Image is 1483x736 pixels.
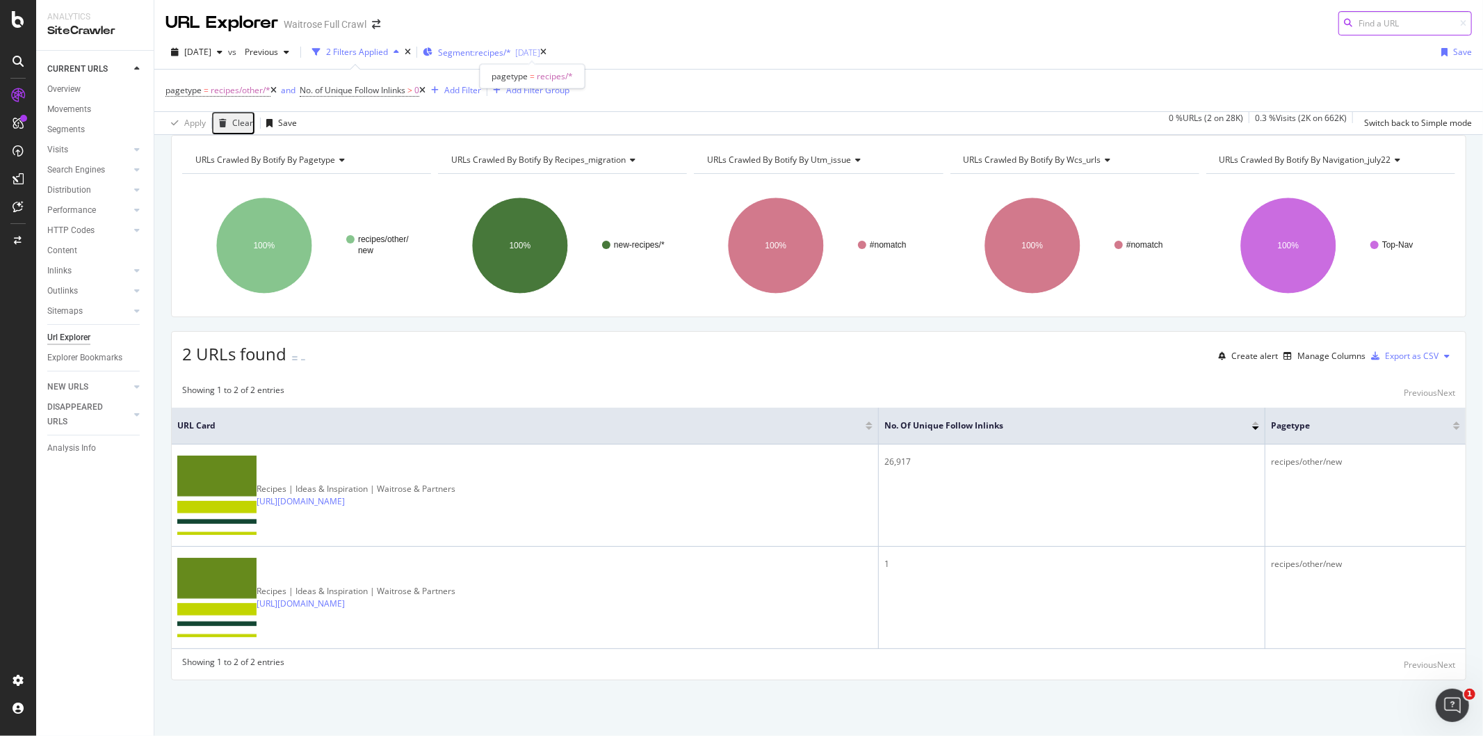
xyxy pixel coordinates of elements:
a: Content [47,243,144,258]
div: A chart. [438,185,687,306]
text: new-recipes/* [614,240,665,250]
div: Export as CSV [1385,350,1439,362]
div: Analytics [47,11,143,23]
button: Manage Columns [1278,348,1366,365]
button: and [277,83,300,97]
div: SiteCrawler [47,23,143,39]
button: Next [1437,384,1455,401]
iframe: Intercom live chat [1436,689,1469,722]
button: Previous [1404,384,1437,401]
div: Analysis Info [47,441,96,456]
span: URLs Crawled By Botify By navigation_july22 [1219,154,1391,166]
span: URLs Crawled By Botify By recipes_migration [451,154,626,166]
div: recipes/other/new [1271,558,1460,570]
div: HTTP Codes [47,223,95,238]
button: Apply [165,112,206,134]
img: main image [177,558,257,637]
a: Movements [47,102,144,117]
div: Content [47,243,77,258]
span: URLs Crawled By Botify By utm_issue [707,154,851,166]
div: 0 % URLs ( 2 on 28K ) [1169,112,1243,134]
text: #nomatch [870,240,907,250]
a: Overview [47,82,144,97]
input: Find a URL [1338,11,1472,35]
span: URLs Crawled By Botify By wcs_urls [964,154,1101,166]
text: Top-Nav [1382,240,1413,250]
div: Url Explorer [47,330,90,345]
button: Create alert [1213,345,1278,367]
div: [DATE] [515,47,540,58]
h4: URLs Crawled By Botify By pagetype [193,149,419,171]
div: recipes/other/new [1271,456,1460,468]
div: Waitrose Full Crawl [284,17,366,31]
a: Performance [47,203,130,218]
span: pagetype [165,84,202,96]
a: Inlinks [47,264,130,278]
div: 1 [884,558,1259,570]
div: Showing 1 to 2 of 2 entries [182,384,284,401]
div: NEW URLS [47,380,88,394]
span: > [407,84,412,96]
div: Next [1437,659,1455,671]
div: Explorer Bookmarks [47,351,122,365]
span: pagetype [1271,419,1432,432]
span: 0 [414,81,419,100]
div: Showing 1 to 2 of 2 entries [182,656,284,673]
a: NEW URLS [47,380,130,394]
a: HTTP Codes [47,223,130,238]
div: Switch back to Simple mode [1364,117,1472,129]
a: CURRENT URLS [47,62,130,77]
text: 100% [1021,241,1043,250]
button: [DATE] [165,41,228,63]
button: Add Filter Group [487,82,569,99]
div: 26,917 [884,456,1259,468]
div: times [405,48,411,56]
div: Apply [184,117,206,129]
text: new [358,246,373,255]
a: Explorer Bookmarks [47,351,144,365]
span: Previous [239,46,278,58]
button: Clear [212,112,254,134]
span: = [530,70,535,82]
button: Add Filter [426,82,481,99]
a: Distribution [47,183,130,198]
a: Search Engines [47,163,130,177]
div: Save [1453,46,1472,58]
span: 2 URLs found [182,342,286,365]
div: Previous [1404,659,1437,671]
text: #nomatch [1126,240,1163,250]
h4: URLs Crawled By Botify By wcs_urls [961,149,1187,171]
svg: A chart. [950,185,1199,306]
div: Recipes | Ideas & Inspiration | Waitrose & Partners [257,585,455,598]
a: Sitemaps [47,304,130,319]
a: Visits [47,143,130,157]
button: Switch back to Simple mode [1359,112,1472,134]
span: 2025 Aug. 16th [184,46,211,58]
div: Recipes | Ideas & Inspiration | Waitrose & Partners [257,483,455,495]
button: Next [1437,656,1455,673]
h4: URLs Crawled By Botify By navigation_july22 [1217,149,1443,171]
span: pagetype [492,70,528,82]
div: Create alert [1231,350,1278,362]
div: Manage Columns [1297,350,1366,362]
div: Segments [47,122,85,137]
button: 2 Filters Applied [307,41,405,63]
div: Add Filter [444,84,481,96]
div: DISAPPEARED URLS [47,400,117,429]
a: Outlinks [47,284,130,298]
div: Add Filter Group [506,84,569,96]
div: URL Explorer [165,11,278,35]
span: No. of Unique Follow Inlinks [884,419,1231,432]
div: Search Engines [47,163,105,177]
div: CURRENT URLS [47,62,108,77]
span: = [204,84,209,96]
span: vs [228,46,239,58]
svg: A chart. [1206,185,1455,306]
button: Previous [1404,656,1437,673]
div: A chart. [694,185,943,306]
div: Sitemaps [47,304,83,319]
div: Distribution [47,183,91,198]
div: Overview [47,82,81,97]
